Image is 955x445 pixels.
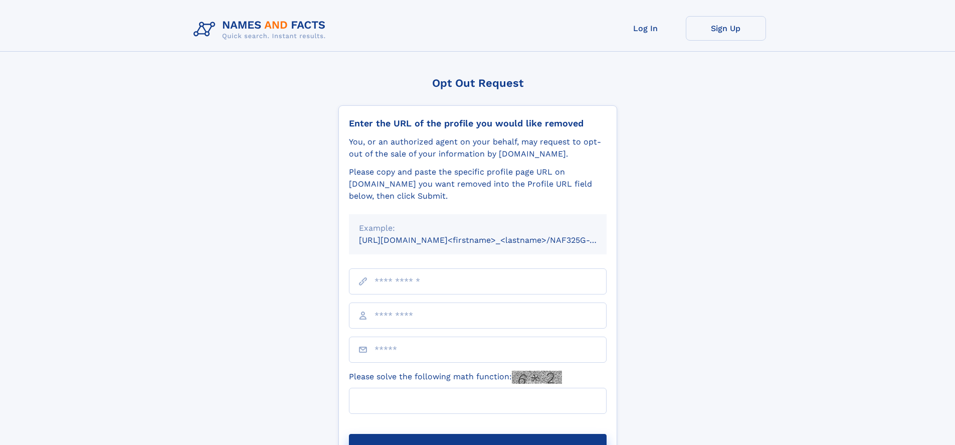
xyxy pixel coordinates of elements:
[349,136,607,160] div: You, or an authorized agent on your behalf, may request to opt-out of the sale of your informatio...
[189,16,334,43] img: Logo Names and Facts
[606,16,686,41] a: Log In
[349,371,562,384] label: Please solve the following math function:
[349,166,607,202] div: Please copy and paste the specific profile page URL on [DOMAIN_NAME] you want removed into the Pr...
[338,77,617,89] div: Opt Out Request
[686,16,766,41] a: Sign Up
[359,222,597,234] div: Example:
[359,235,626,245] small: [URL][DOMAIN_NAME]<firstname>_<lastname>/NAF325G-xxxxxxxx
[349,118,607,129] div: Enter the URL of the profile you would like removed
